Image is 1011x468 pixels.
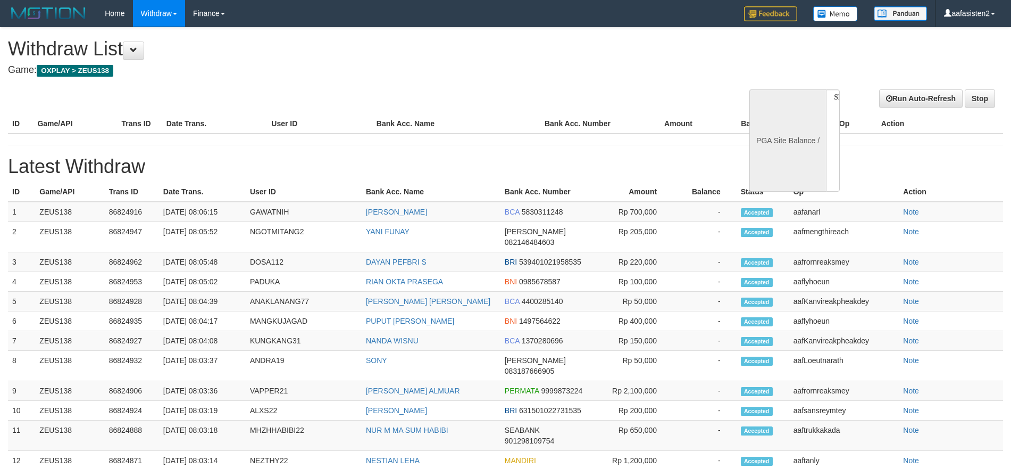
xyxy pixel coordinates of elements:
[903,297,919,306] a: Note
[741,258,773,267] span: Accepted
[8,272,35,292] td: 4
[592,222,673,252] td: Rp 205,000
[8,202,35,222] td: 1
[246,202,362,222] td: GAWATNIH
[366,208,427,216] a: [PERSON_NAME]
[741,357,773,366] span: Accepted
[789,311,899,331] td: aaflyhoeun
[246,311,362,331] td: MANGKUJAGAD
[673,182,737,202] th: Balance
[673,331,737,351] td: -
[965,89,995,108] a: Stop
[505,336,520,345] span: BCA
[105,272,159,292] td: 86824953
[35,182,104,202] th: Game/API
[159,222,246,252] td: [DATE] 08:05:52
[159,331,246,351] td: [DATE] 08:04:08
[749,89,826,192] div: PGA Site Balance /
[366,297,490,306] a: [PERSON_NAME] [PERSON_NAME]
[592,401,673,421] td: Rp 200,000
[366,227,410,236] a: YANI FUNAY
[8,5,89,21] img: MOTION_logo.png
[592,331,673,351] td: Rp 150,000
[741,317,773,326] span: Accepted
[789,252,899,272] td: aafrornreaksmey
[673,381,737,401] td: -
[8,401,35,421] td: 10
[903,277,919,286] a: Note
[8,252,35,272] td: 3
[519,277,561,286] span: 0985678587
[741,407,773,416] span: Accepted
[366,317,454,325] a: PUPUT [PERSON_NAME]
[246,331,362,351] td: KUNGKANG31
[8,38,663,60] h1: Withdraw List
[903,317,919,325] a: Note
[159,202,246,222] td: [DATE] 08:06:15
[741,298,773,307] span: Accepted
[159,421,246,451] td: [DATE] 08:03:18
[35,401,104,421] td: ZEUS138
[162,114,268,134] th: Date Trans.
[159,401,246,421] td: [DATE] 08:03:19
[105,421,159,451] td: 86824888
[159,272,246,292] td: [DATE] 08:05:02
[35,311,104,331] td: ZEUS138
[505,426,540,434] span: SEABANK
[159,351,246,381] td: [DATE] 08:03:37
[789,222,899,252] td: aafmengthireach
[35,381,104,401] td: ZEUS138
[366,277,443,286] a: RIAN OKTA PRASEGA
[35,351,104,381] td: ZEUS138
[519,317,561,325] span: 1497564622
[592,381,673,401] td: Rp 2,100,000
[159,292,246,311] td: [DATE] 08:04:39
[105,202,159,222] td: 86824916
[673,222,737,252] td: -
[159,381,246,401] td: [DATE] 08:03:36
[708,114,786,134] th: Balance
[592,202,673,222] td: Rp 700,000
[741,426,773,436] span: Accepted
[246,252,362,272] td: DOSA112
[789,381,899,401] td: aafrornreaksmey
[673,202,737,222] td: -
[246,351,362,381] td: ANDRA19
[522,336,563,345] span: 1370280696
[903,227,919,236] a: Note
[741,228,773,237] span: Accepted
[8,156,1003,177] h1: Latest Withdraw
[35,272,104,292] td: ZEUS138
[673,272,737,292] td: -
[789,202,899,222] td: aafanarl
[505,277,517,286] span: BNI
[903,426,919,434] a: Note
[8,351,35,381] td: 8
[673,401,737,421] td: -
[35,331,104,351] td: ZEUS138
[592,351,673,381] td: Rp 50,000
[903,356,919,365] a: Note
[541,387,583,395] span: 9999873224
[592,182,673,202] th: Amount
[366,336,419,345] a: NANDA WISNU
[673,311,737,331] td: -
[540,114,624,134] th: Bank Acc. Number
[246,272,362,292] td: PADUKA
[35,252,104,272] td: ZEUS138
[366,406,427,415] a: [PERSON_NAME]
[789,331,899,351] td: aafKanvireakpheakdey
[519,406,581,415] span: 631501022731535
[246,292,362,311] td: ANAKLANANG77
[789,421,899,451] td: aaftrukkakada
[789,401,899,421] td: aafsansreymtey
[366,258,427,266] a: DAYAN PEFBRI S
[505,238,554,247] span: 082146484603
[159,252,246,272] td: [DATE] 08:05:48
[246,182,362,202] th: User ID
[505,387,539,395] span: PERMATA
[877,114,1003,134] th: Action
[366,456,420,465] a: NESTIAN LEHA
[35,222,104,252] td: ZEUS138
[159,311,246,331] td: [DATE] 08:04:17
